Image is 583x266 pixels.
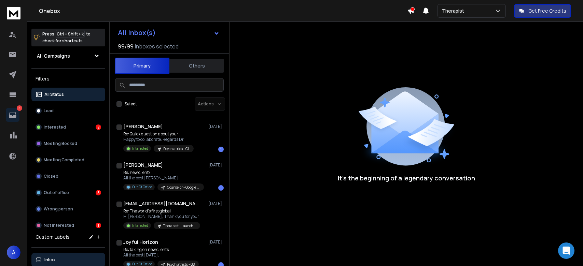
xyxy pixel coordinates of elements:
[7,246,20,259] button: A
[558,242,574,259] div: Open Intercom Messenger
[514,4,571,18] button: Get Free Credits
[338,173,475,183] p: It’s the beginning of a legendary conversation
[44,257,56,263] p: Inbox
[31,169,105,183] button: Closed
[56,30,85,38] span: Ctrl + Shift + k
[123,131,194,137] p: Re: Quick question about your
[123,247,199,252] p: Re: taking on new clients
[125,101,137,107] label: Select
[163,146,190,151] p: Psychiatrics - GL
[163,223,196,228] p: Therapist - Launch - Smll
[442,8,467,14] p: Therapist
[123,214,200,219] p: Hi [PERSON_NAME], Thank you for your
[132,184,152,190] p: Out Of Office
[44,174,58,179] p: Closed
[44,206,73,212] p: Wrong person
[132,223,148,228] p: Interested
[44,141,77,146] p: Meeting Booked
[31,49,105,63] button: All Campaigns
[123,137,194,142] p: Happy to collaborate. Regards Dr
[31,219,105,232] button: Not Interested1
[96,190,101,195] div: 5
[31,74,105,84] h3: Filters
[7,7,20,19] img: logo
[115,58,169,74] button: Primary
[44,223,74,228] p: Not Interested
[208,124,224,129] p: [DATE]
[208,239,224,245] p: [DATE]
[17,105,22,111] p: 8
[123,170,204,175] p: Re: new client?
[31,120,105,134] button: Interested2
[135,42,179,50] h3: Inboxes selected
[218,185,224,191] div: 1
[31,88,105,101] button: All Status
[208,162,224,168] p: [DATE]
[167,185,200,190] p: Counselor - Google - Large
[218,147,224,152] div: 1
[36,234,70,240] h3: Custom Labels
[37,53,70,59] h1: All Campaigns
[169,58,224,73] button: Others
[31,137,105,150] button: Meeting Booked
[123,123,163,130] h1: [PERSON_NAME]
[528,8,566,14] p: Get Free Credits
[112,26,225,40] button: All Inbox(s)
[96,223,101,228] div: 1
[118,42,134,50] span: 99 / 99
[123,208,200,214] p: Re: The world’s first global
[123,175,204,181] p: All the best [PERSON_NAME]
[44,92,64,97] p: All Status
[118,29,156,36] h1: All Inbox(s)
[44,157,84,163] p: Meeting Completed
[31,153,105,167] button: Meeting Completed
[123,200,198,207] h1: [EMAIL_ADDRESS][DOMAIN_NAME]
[123,162,163,168] h1: [PERSON_NAME]
[44,190,69,195] p: Out of office
[208,201,224,206] p: [DATE]
[31,186,105,199] button: Out of office5
[6,108,19,122] a: 8
[132,146,148,151] p: Interested
[42,31,91,44] p: Press to check for shortcuts.
[44,108,54,114] p: Lead
[44,124,66,130] p: Interested
[96,124,101,130] div: 2
[123,252,199,258] p: All the best [DATE],
[31,104,105,118] button: Lead
[31,202,105,216] button: Wrong person
[39,7,407,15] h1: Onebox
[123,239,158,246] h1: Joyful Horizon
